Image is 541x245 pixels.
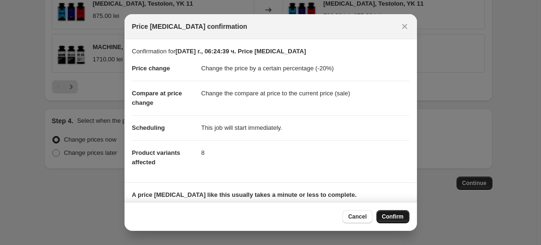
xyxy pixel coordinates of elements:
button: Confirm [376,210,409,223]
span: Confirm [382,213,404,220]
p: Confirmation for [132,47,409,56]
dd: This job will start immediately. [201,115,409,140]
span: Compare at price change [132,90,182,106]
dd: 8 [201,140,409,165]
span: Cancel [348,213,366,220]
dd: Change the price by a certain percentage (-20%) [201,56,409,81]
dd: Change the compare at price to the current price (sale) [201,81,409,106]
b: A price [MEDICAL_DATA] like this usually takes a minute or less to complete. [132,191,357,198]
span: Price change [132,65,170,72]
button: Close [398,20,411,33]
span: Scheduling [132,124,165,131]
span: Product variants affected [132,149,181,166]
span: Price [MEDICAL_DATA] confirmation [132,22,248,31]
button: Cancel [342,210,372,223]
b: [DATE] г., 06:24:39 ч. Price [MEDICAL_DATA] [175,48,306,55]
